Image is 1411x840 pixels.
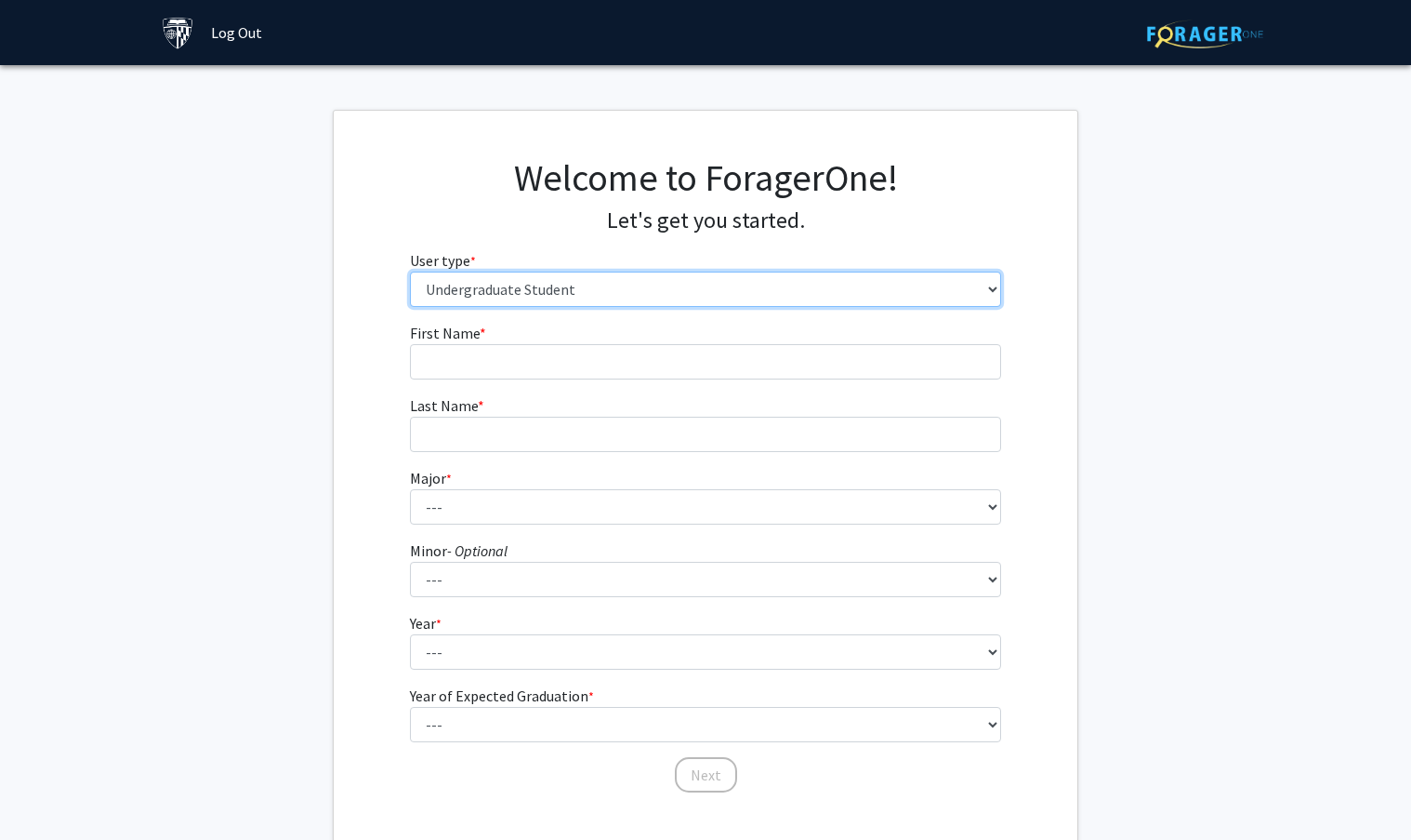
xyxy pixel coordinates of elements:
img: ForagerOne Logo [1147,20,1263,48]
label: User type [410,249,476,272]
h1: Welcome to ForagerOne! [410,155,1002,200]
i: - Optional [447,541,508,560]
label: Major [410,467,452,489]
span: Last Name [410,396,478,415]
label: Year [410,612,442,634]
img: Johns Hopkins University Logo [162,17,194,49]
iframe: Chat [14,756,79,826]
span: First Name [410,324,480,342]
label: Minor [410,540,508,562]
label: Year of Expected Graduation [410,685,594,707]
button: Next [675,757,737,793]
h4: Let's get you started. [410,207,1002,234]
